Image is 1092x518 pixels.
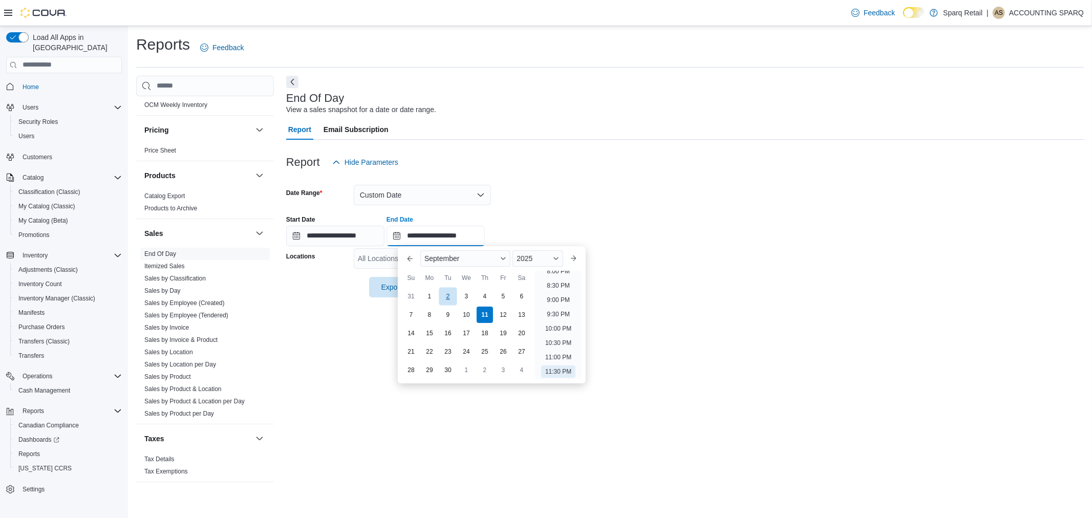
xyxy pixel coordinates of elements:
[144,467,188,476] span: Tax Exemptions
[29,32,122,53] span: Load All Apps in [GEOGRAPHIC_DATA]
[387,215,413,224] label: End Date
[14,116,62,128] a: Security Roles
[18,309,45,317] span: Manifests
[144,349,193,356] a: Sales by Location
[144,205,197,212] a: Products to Archive
[23,485,45,493] span: Settings
[14,448,122,460] span: Reports
[440,325,456,341] div: day-16
[18,450,40,458] span: Reports
[993,7,1005,19] div: ACCOUNTING SPARQ
[253,169,266,182] button: Products
[421,362,438,378] div: day-29
[144,336,218,344] span: Sales by Invoice & Product
[440,343,456,360] div: day-23
[144,336,218,343] a: Sales by Invoice & Product
[144,348,193,356] span: Sales by Location
[144,146,176,155] span: Price Sheet
[541,365,575,378] li: 11:30 PM
[18,337,70,346] span: Transfers (Classic)
[495,343,511,360] div: day-26
[541,322,575,335] li: 10:00 PM
[196,37,248,58] a: Feedback
[144,397,245,405] span: Sales by Product & Location per Day
[144,228,251,239] button: Sales
[10,185,126,199] button: Classification (Classic)
[512,250,563,267] div: Button. Open the year selector. 2025 is currently selected.
[14,278,66,290] a: Inventory Count
[10,306,126,320] button: Manifests
[421,270,438,286] div: Mo
[288,119,311,140] span: Report
[14,462,122,474] span: Washington CCRS
[477,362,493,378] div: day-2
[14,278,122,290] span: Inventory Count
[10,199,126,213] button: My Catalog (Classic)
[253,227,266,240] button: Sales
[144,409,214,418] span: Sales by Product per Day
[387,226,485,246] input: Press the down key to enter a popover containing a calendar. Press the escape key to close the po...
[458,307,475,323] div: day-10
[23,407,44,415] span: Reports
[23,83,39,91] span: Home
[14,434,63,446] a: Dashboards
[144,373,191,381] span: Sales by Product
[565,250,582,267] button: Next month
[495,288,511,305] div: day-5
[18,217,68,225] span: My Catalog (Beta)
[2,170,126,185] button: Catalog
[144,250,176,258] span: End Of Day
[403,362,419,378] div: day-28
[18,101,42,114] button: Users
[144,434,164,444] h3: Taxes
[324,119,389,140] span: Email Subscription
[286,156,320,168] h3: Report
[14,335,74,348] a: Transfers (Classic)
[440,362,456,378] div: day-30
[18,231,50,239] span: Promotions
[144,192,185,200] span: Catalog Export
[2,482,126,497] button: Settings
[541,337,575,349] li: 10:30 PM
[903,7,925,18] input: Dark Mode
[14,419,122,431] span: Canadian Compliance
[144,263,185,270] a: Itemized Sales
[18,151,56,163] a: Customers
[18,483,49,495] a: Settings
[14,384,74,397] a: Cash Management
[144,287,181,295] span: Sales by Day
[18,249,122,262] span: Inventory
[144,204,197,212] span: Products to Archive
[495,362,511,378] div: day-3
[286,252,315,261] label: Locations
[477,288,493,305] div: day-4
[10,228,126,242] button: Promotions
[420,250,510,267] div: Button. Open the month selector. September is currently selected.
[14,130,38,142] a: Users
[136,190,274,219] div: Products
[458,288,475,305] div: day-3
[517,254,532,263] span: 2025
[10,213,126,228] button: My Catalog (Beta)
[144,311,228,319] span: Sales by Employee (Tendered)
[477,270,493,286] div: Th
[144,101,207,109] a: OCM Weekly Inventory
[403,307,419,323] div: day-7
[477,343,493,360] div: day-25
[14,448,44,460] a: Reports
[144,361,216,368] a: Sales by Location per Day
[10,277,126,291] button: Inventory Count
[354,185,491,205] button: Custom Date
[14,214,122,227] span: My Catalog (Beta)
[18,171,122,184] span: Catalog
[14,434,122,446] span: Dashboards
[14,350,48,362] a: Transfers
[513,288,530,305] div: day-6
[144,125,251,135] button: Pricing
[14,186,122,198] span: Classification (Classic)
[10,291,126,306] button: Inventory Manager (Classic)
[495,307,511,323] div: day-12
[286,92,345,104] h3: End Of Day
[18,132,34,140] span: Users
